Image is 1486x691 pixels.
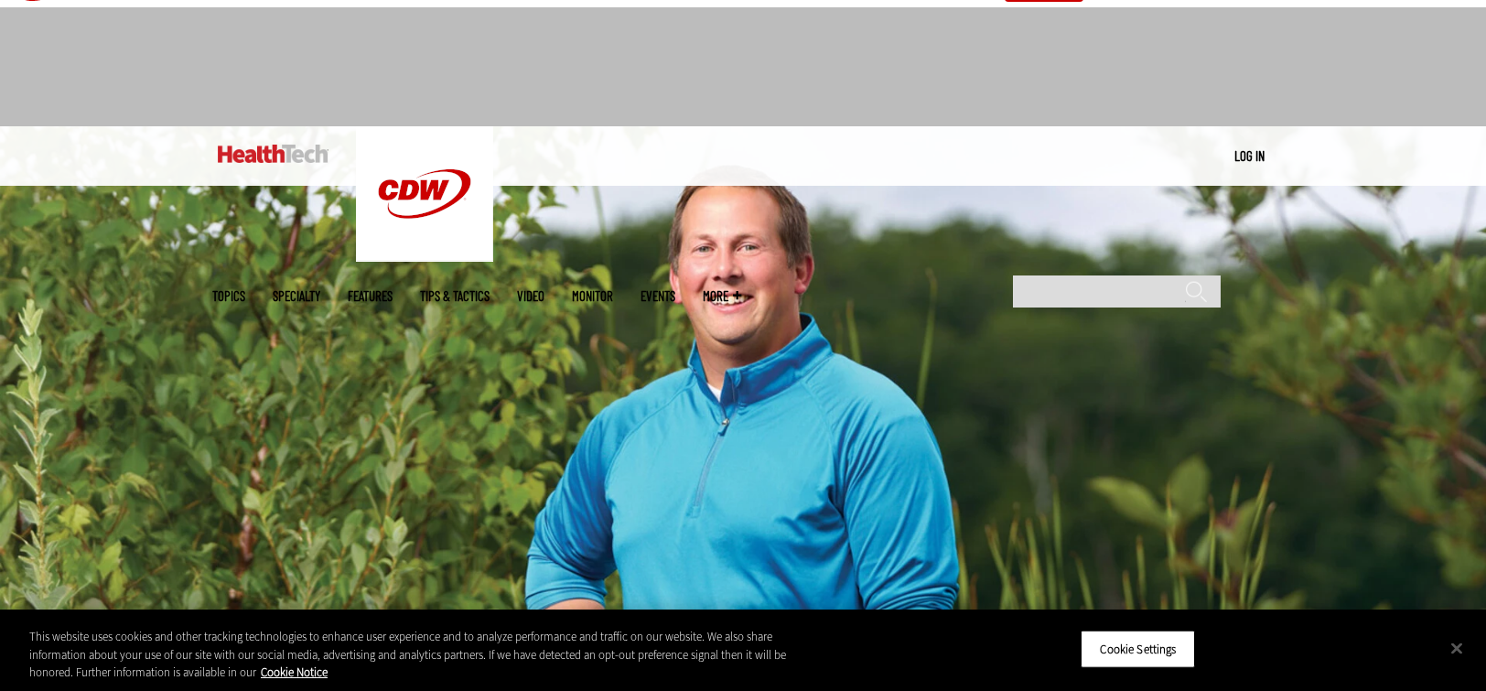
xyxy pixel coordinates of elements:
button: Close [1437,628,1477,668]
span: More [703,289,741,303]
a: Log in [1234,147,1265,164]
div: User menu [1234,146,1265,166]
span: Topics [212,289,245,303]
a: More information about your privacy [261,664,328,680]
iframe: advertisement [410,26,1076,108]
img: Home [356,126,493,262]
a: CDW [356,247,493,266]
span: Specialty [273,289,320,303]
a: Tips & Tactics [420,289,490,303]
a: Events [641,289,675,303]
a: Video [517,289,544,303]
img: Home [218,145,328,163]
button: Cookie Settings [1081,630,1195,668]
a: MonITor [572,289,613,303]
a: Features [348,289,393,303]
div: This website uses cookies and other tracking technologies to enhance user experience and to analy... [29,628,817,682]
